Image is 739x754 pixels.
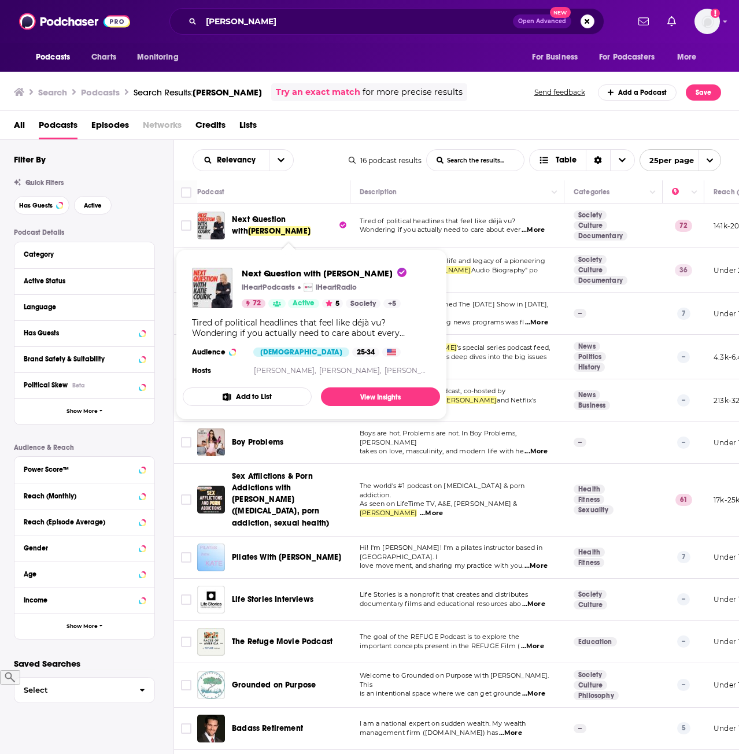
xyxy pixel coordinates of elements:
[694,9,720,34] span: Logged in as mmjamo
[293,298,315,309] span: Active
[134,87,262,98] a: Search Results:[PERSON_NAME]
[574,390,600,400] a: News
[14,196,69,215] button: Has Guests
[24,250,138,258] div: Category
[192,366,211,375] h4: Hosts
[634,12,653,31] a: Show notifications dropdown
[181,723,191,734] span: Toggle select row
[677,679,690,690] p: --
[197,185,224,199] div: Podcast
[19,10,130,32] img: Podchaser - Follow, Share and Rate Podcasts
[232,637,332,646] span: The Refuge Movie Podcast
[91,116,129,139] a: Episodes
[574,670,607,679] a: Society
[14,116,25,139] a: All
[14,443,155,452] p: Audience & Reach
[24,488,145,502] button: Reach (Monthly)
[574,438,586,447] p: --
[574,210,607,220] a: Society
[254,366,316,375] a: [PERSON_NAME],
[248,226,311,236] span: [PERSON_NAME]
[217,156,260,164] span: Relevancy
[242,268,407,279] a: Next Question with Katie Couric
[677,551,690,563] p: 7
[360,633,519,641] span: The goal of the REFUGE Podcast is to explore the
[232,214,346,237] a: Next Question with[PERSON_NAME]
[522,600,545,609] span: ...More
[529,149,635,171] h2: Choose View
[28,46,85,68] button: open menu
[24,355,135,363] div: Brand Safety & Suitability
[24,273,145,288] button: Active Status
[360,729,498,737] span: management firm ([DOMAIN_NAME]) has
[599,49,655,65] span: For Podcasters
[360,719,526,727] span: I am a national expert on sudden wealth. My wealth
[24,570,135,578] div: Age
[181,494,191,505] span: Toggle select row
[232,215,286,236] span: Next Question with
[574,185,609,199] div: Categories
[232,594,313,605] a: Life Stories Interviews
[439,396,497,404] span: [PERSON_NAME]
[688,186,701,199] button: Column Actions
[181,220,191,231] span: Toggle select row
[677,593,690,605] p: --
[304,283,357,292] a: iHeartRadioiHeartRadio
[640,151,694,169] span: 25 per page
[360,429,516,446] span: Boys are hot. Problems are not. In Boy Problems, [PERSON_NAME]
[360,226,520,234] span: Wondering if you actually need to care about ever
[574,309,586,318] p: --
[24,326,145,340] button: Has Guests
[513,14,571,28] button: Open AdvancedNew
[232,437,283,448] a: Boy Problems
[197,671,225,699] img: Grounded on Purpose
[574,363,605,372] a: History
[84,46,123,68] a: Charts
[574,255,607,264] a: Society
[497,396,536,404] span: and Netflix’s
[181,437,191,448] span: Toggle select row
[84,202,102,209] span: Active
[195,116,226,139] a: Credits
[143,116,182,139] span: Networks
[574,401,610,410] a: Business
[640,149,721,171] button: open menu
[385,366,445,375] a: [PERSON_NAME]
[522,226,545,235] span: ...More
[197,715,225,742] img: Badass Retirement
[349,156,422,165] div: 16 podcast results
[24,465,135,474] div: Power Score™
[14,154,46,165] h2: Filter By
[677,351,690,363] p: --
[253,348,349,357] div: [DEMOGRAPHIC_DATA]
[304,283,313,292] img: iHeartRadio
[24,492,135,500] div: Reach (Monthly)
[574,231,627,241] a: Documentary
[360,671,549,689] span: Welcome to Grounded on Purpose with [PERSON_NAME]. This
[91,49,116,65] span: Charts
[134,87,262,98] div: Search Results:
[574,495,604,504] a: Fitness
[321,387,440,406] a: View Insights
[242,268,407,279] span: Next Question with [PERSON_NAME]
[197,212,225,239] a: Next Question with Katie Couric
[197,586,225,613] a: Life Stories Interviews
[181,552,191,563] span: Toggle select row
[253,298,261,309] span: 72
[39,116,77,139] a: Podcasts
[232,636,332,648] a: The Refuge Movie Podcast
[677,49,697,65] span: More
[137,49,178,65] span: Monitoring
[675,494,692,505] p: 61
[129,46,193,68] button: open menu
[686,84,721,101] button: Save
[276,86,360,99] a: Try an exact match
[694,9,720,34] img: User Profile
[574,681,607,690] a: Culture
[197,628,225,656] a: The Refuge Movie Podcast
[574,724,586,733] p: --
